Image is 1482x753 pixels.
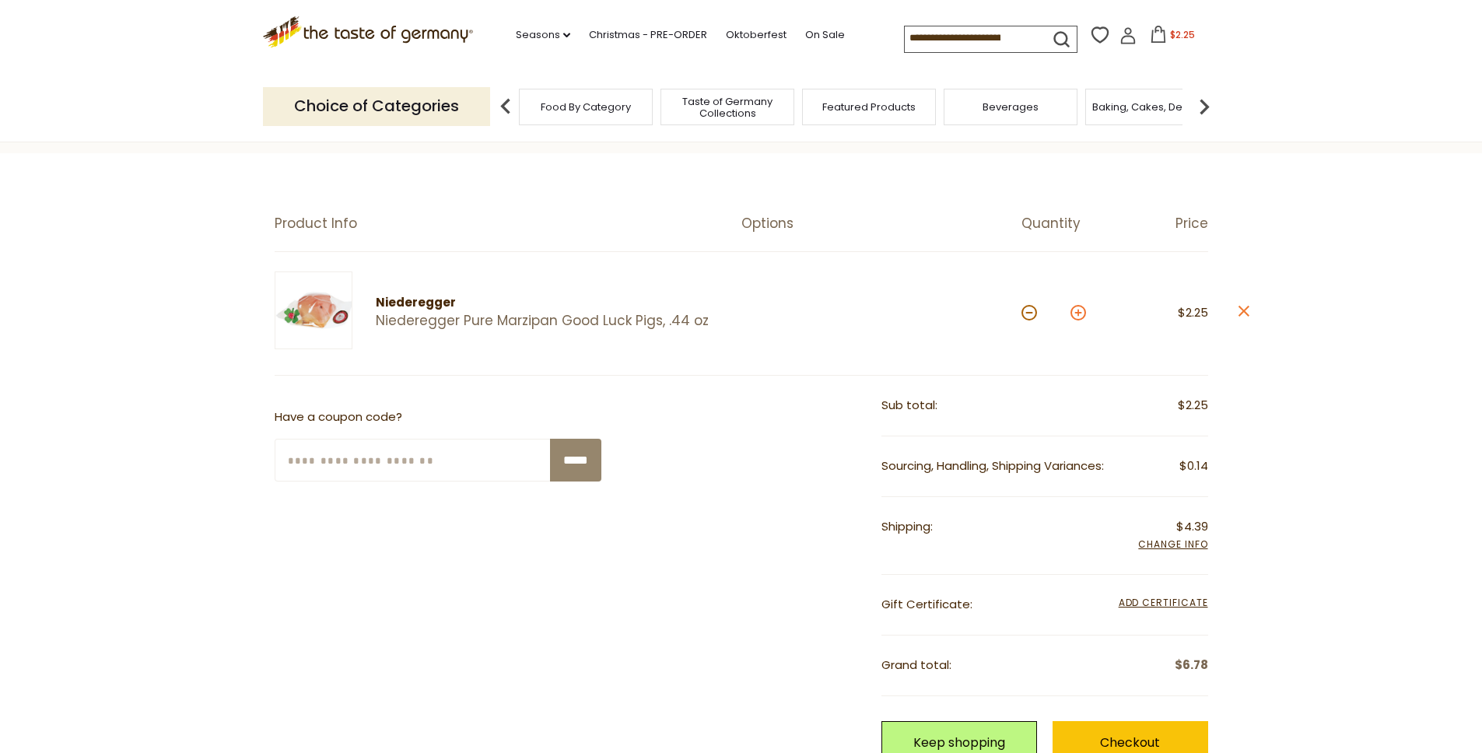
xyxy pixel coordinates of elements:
a: Seasons [516,26,570,44]
a: On Sale [805,26,845,44]
span: $2.25 [1178,304,1208,320]
p: Have a coupon code? [275,408,601,427]
span: $6.78 [1175,656,1208,675]
span: $4.39 [1176,517,1208,537]
img: Niederegger Pure Marzipan Good Luck Pigs, .44 oz [275,271,352,349]
span: $2.25 [1170,28,1195,41]
img: previous arrow [490,91,521,122]
a: Beverages [983,101,1039,113]
img: next arrow [1189,91,1220,122]
div: Price [1115,215,1208,232]
span: Add Certificate [1119,595,1208,612]
span: $0.14 [1179,457,1208,476]
span: Gift Certificate: [881,596,972,612]
a: Niederegger Pure Marzipan Good Luck Pigs, .44 oz [376,313,714,329]
div: Quantity [1021,215,1115,232]
div: Product Info [275,215,741,232]
a: Food By Category [541,101,631,113]
span: Sub total: [881,397,937,413]
a: Christmas - PRE-ORDER [589,26,707,44]
p: Choice of Categories [263,87,490,125]
button: $2.25 [1140,26,1206,49]
a: Featured Products [822,101,916,113]
a: Taste of Germany Collections [665,96,790,119]
div: Options [741,215,1021,232]
a: Baking, Cakes, Desserts [1092,101,1213,113]
span: Grand total: [881,657,951,673]
span: Sourcing, Handling, Shipping Variances: [881,457,1104,474]
span: Shipping: [881,518,933,534]
div: Niederegger [376,293,714,313]
a: Oktoberfest [726,26,787,44]
span: $2.25 [1178,396,1208,415]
